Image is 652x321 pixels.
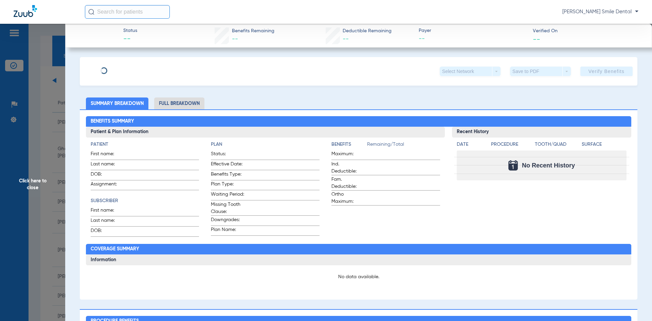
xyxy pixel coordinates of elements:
span: Effective Date: [211,161,244,170]
img: Zuub Logo [14,5,37,17]
span: Benefits Type: [211,171,244,180]
li: Summary Breakdown [86,97,148,109]
iframe: Chat Widget [618,288,652,321]
p: No data available. [91,273,627,280]
h4: Benefits [331,141,367,148]
span: -- [533,35,540,42]
img: Calendar [508,160,518,171]
h4: Surface [582,141,627,148]
app-breakdown-title: Procedure [491,141,532,150]
app-breakdown-title: Surface [582,141,627,150]
span: Waiting Period: [211,191,244,200]
h4: Procedure [491,141,532,148]
input: Search for patients [85,5,170,19]
span: Ortho Maximum: [331,191,365,205]
h4: Date [457,141,485,148]
span: Last name: [91,217,124,226]
span: Downgrades: [211,216,244,226]
app-breakdown-title: Tooth/Quad [535,141,580,150]
span: First name: [91,207,124,216]
span: Plan Name: [211,226,244,235]
span: DOB: [91,171,124,180]
h3: Recent History [452,127,632,138]
h4: Tooth/Quad [535,141,580,148]
h2: Benefits Summary [86,116,632,127]
h4: Patient [91,141,199,148]
span: Status [123,27,137,34]
span: Payer [419,27,527,34]
span: -- [419,35,527,43]
span: Remaining/Total [367,141,440,150]
span: Ind. Deductible: [331,161,365,175]
h3: Patient & Plan Information [86,127,445,138]
img: Search Icon [88,9,94,15]
h4: Plan [211,141,320,148]
span: DOB: [91,227,124,236]
app-breakdown-title: Date [457,141,485,150]
span: Status: [211,150,244,160]
span: Assignment: [91,181,124,190]
span: Last name: [91,161,124,170]
span: First name: [91,150,124,160]
h2: Coverage Summary [86,244,632,255]
span: Missing Tooth Clause: [211,201,244,215]
span: -- [123,35,137,44]
span: -- [232,36,238,42]
span: [PERSON_NAME] Smile Dental [562,8,638,15]
span: Fam. Deductible: [331,176,365,190]
app-breakdown-title: Benefits [331,141,367,150]
span: -- [343,36,349,42]
span: Maximum: [331,150,365,160]
span: Plan Type: [211,181,244,190]
li: Full Breakdown [154,97,204,109]
h4: Subscriber [91,197,199,204]
span: Benefits Remaining [232,28,274,35]
span: No Recent History [522,162,575,169]
span: Verified On [533,28,641,35]
h3: Information [86,254,632,265]
span: Deductible Remaining [343,28,392,35]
